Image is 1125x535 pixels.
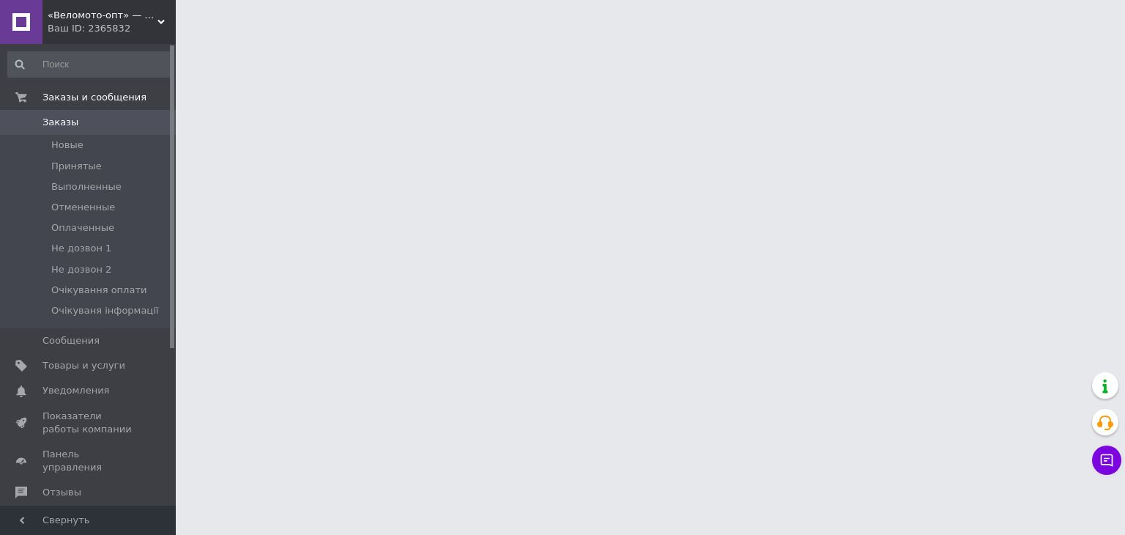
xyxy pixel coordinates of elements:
[51,284,146,297] span: Очікування оплати
[51,201,115,214] span: Отмененные
[48,9,157,22] span: «Веломото-опт» — магазин запчастей для велосипедов и мототехники
[7,51,173,78] input: Поиск
[48,22,176,35] div: Ваш ID: 2365832
[42,448,135,474] span: Панель управления
[1092,446,1121,475] button: Чат с покупателем
[51,160,102,173] span: Принятые
[51,221,114,235] span: Оплаченные
[42,359,125,372] span: Товары и услуги
[51,139,83,152] span: Новые
[42,116,78,129] span: Заказы
[42,91,146,104] span: Заказы и сообщения
[42,410,135,436] span: Показатели работы компании
[51,304,158,317] span: Очікуваня інформації
[42,486,81,499] span: Отзывы
[51,263,111,276] span: Не дозвон 2
[51,242,111,255] span: Не дозвон 1
[42,334,100,347] span: Сообщения
[51,180,122,193] span: Выполненные
[42,384,109,397] span: Уведомления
